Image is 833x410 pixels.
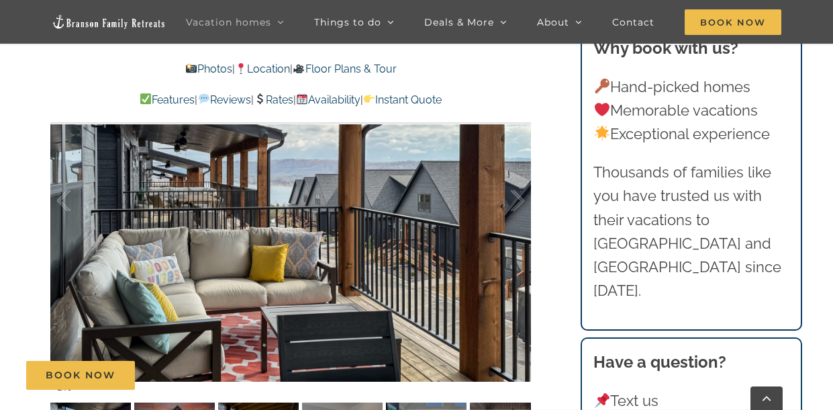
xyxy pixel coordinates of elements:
img: 💬 [199,93,209,104]
img: ✅ [140,93,151,104]
span: Book Now [685,9,781,35]
p: | | [50,60,531,78]
a: Reviews [197,93,250,106]
p: Thousands of families like you have trusted us with their vacations to [GEOGRAPHIC_DATA] and [GEO... [593,161,789,302]
p: Hand-picked homes Memorable vacations Exceptional experience [593,75,789,147]
strong: Have a question? [593,352,726,372]
img: 📌 [595,393,609,408]
a: Location [235,63,290,75]
span: Things to do [314,17,381,27]
p: | | | | [50,91,531,109]
a: Rates [254,93,293,106]
span: Deals & More [424,17,494,27]
img: 📍 [236,63,246,74]
img: 👉 [364,93,375,104]
a: Photos [185,63,232,75]
span: Book Now [46,370,115,381]
img: 💲 [254,93,265,104]
a: Features [140,93,195,106]
span: About [537,17,569,27]
span: Contact [612,17,654,27]
img: ❤️ [595,102,609,117]
img: 🔑 [595,79,609,93]
img: 🎥 [293,63,304,74]
img: 🌟 [595,126,609,140]
img: 📸 [186,63,197,74]
img: Branson Family Retreats Logo [52,14,165,29]
a: Instant Quote [363,93,442,106]
img: 📆 [297,93,307,104]
a: Floor Plans & Tour [293,63,396,75]
a: Availability [296,93,360,106]
a: Book Now [26,361,135,390]
span: Vacation homes [186,17,271,27]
